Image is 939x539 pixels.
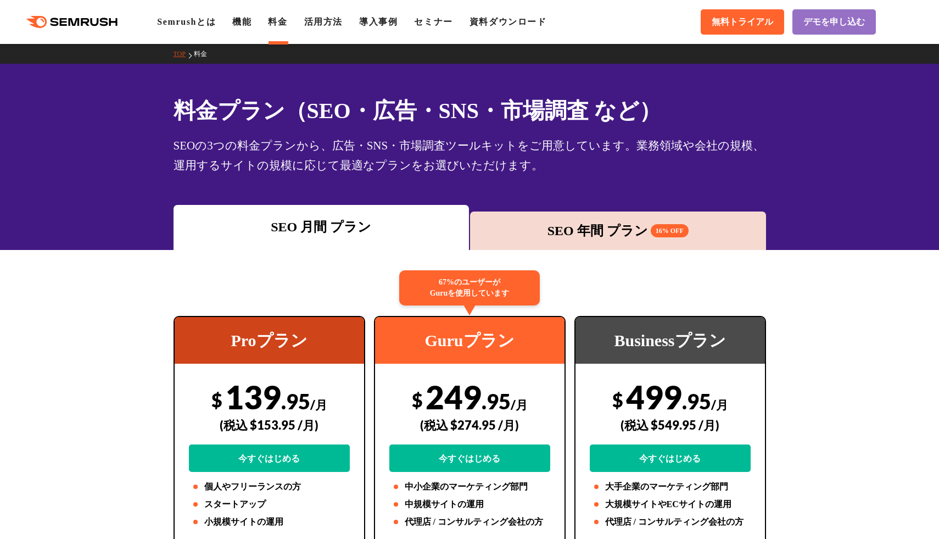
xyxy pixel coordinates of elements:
[682,388,711,414] span: .95
[590,444,751,472] a: 今すぐはじめる
[482,388,511,414] span: .95
[590,480,751,493] li: 大手企業のマーケティング部門
[281,388,310,414] span: .95
[194,50,215,58] a: 料金
[310,397,327,412] span: /月
[712,16,773,28] span: 無料トライアル
[189,444,350,472] a: 今すぐはじめる
[412,388,423,411] span: $
[189,480,350,493] li: 個人やフリーランスの方
[174,136,766,175] div: SEOの3つの料金プランから、広告・SNS・市場調査ツールキットをご用意しています。業務領域や会社の規模、運用するサイトの規模に応じて最適なプランをお選びいただけます。
[476,221,761,241] div: SEO 年間 プラン
[175,317,364,364] div: Proプラン
[511,397,528,412] span: /月
[189,515,350,529] li: 小規模サイトの運用
[359,17,398,26] a: 導入事例
[399,270,540,305] div: 67%のユーザーが Guruを使用しています
[179,217,464,237] div: SEO 月間 プラン
[389,377,550,472] div: 249
[174,50,194,58] a: TOP
[157,17,216,26] a: Semrushとは
[189,377,350,472] div: 139
[375,317,564,364] div: Guruプラン
[174,95,766,127] h1: 料金プラン（SEO・広告・SNS・市場調査 など）
[268,17,287,26] a: 料金
[470,17,547,26] a: 資料ダウンロード
[389,480,550,493] li: 中小企業のマーケティング部門
[389,498,550,511] li: 中規模サイトの運用
[612,388,623,411] span: $
[189,498,350,511] li: スタートアップ
[414,17,452,26] a: セミナー
[189,405,350,444] div: (税込 $153.95 /月)
[792,9,876,35] a: デモを申し込む
[304,17,343,26] a: 活用方法
[701,9,784,35] a: 無料トライアル
[590,377,751,472] div: 499
[389,444,550,472] a: 今すぐはじめる
[711,397,728,412] span: /月
[590,405,751,444] div: (税込 $549.95 /月)
[389,405,550,444] div: (税込 $274.95 /月)
[590,515,751,529] li: 代理店 / コンサルティング会社の方
[651,224,689,237] span: 16% OFF
[803,16,865,28] span: デモを申し込む
[232,17,251,26] a: 機能
[590,498,751,511] li: 大規模サイトやECサイトの運用
[211,388,222,411] span: $
[389,515,550,529] li: 代理店 / コンサルティング会社の方
[575,317,765,364] div: Businessプラン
